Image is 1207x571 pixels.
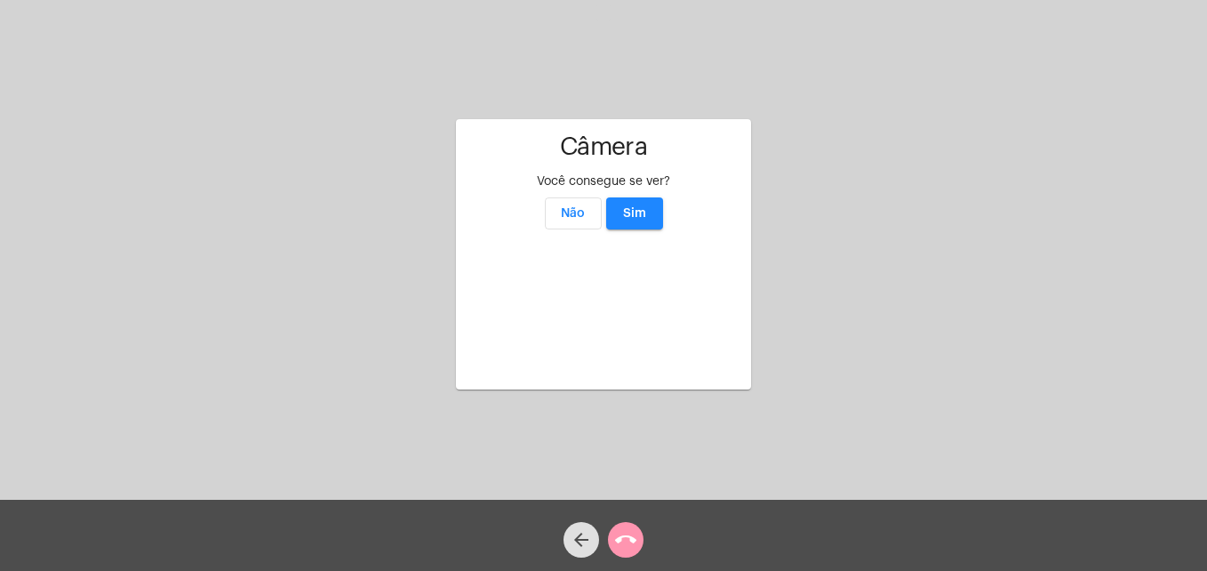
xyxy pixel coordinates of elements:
mat-icon: call_end [615,529,636,551]
span: Você consegue se ver? [537,175,670,188]
button: Não [545,197,602,229]
span: Sim [623,207,646,220]
button: Sim [606,197,663,229]
span: Não [561,207,585,220]
mat-icon: arrow_back [571,529,592,551]
h1: Câmera [470,133,737,161]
